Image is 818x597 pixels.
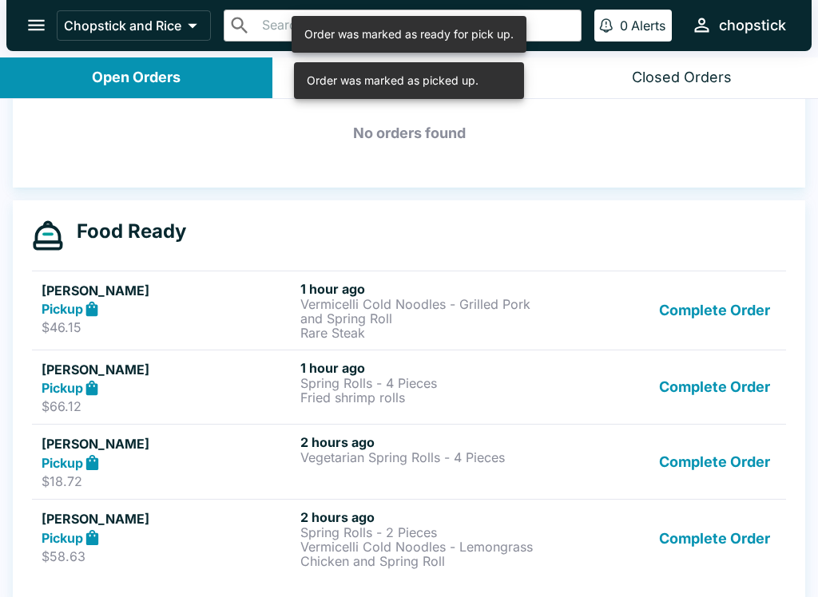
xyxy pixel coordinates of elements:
[42,398,294,414] p: $66.12
[300,390,553,405] p: Fried shrimp rolls
[57,10,211,41] button: Chopstick and Rice
[42,473,294,489] p: $18.72
[16,5,57,45] button: open drawer
[719,16,786,35] div: chopstick
[300,376,553,390] p: Spring Rolls - 4 Pieces
[653,434,776,489] button: Complete Order
[42,380,83,396] strong: Pickup
[32,499,786,578] a: [PERSON_NAME]Pickup$58.632 hours agoSpring Rolls - 2 PiecesVermicelli Cold Noodles - Lemongrass C...
[32,271,786,350] a: [PERSON_NAME]Pickup$46.151 hour agoVermicelli Cold Noodles - Grilled Pork and Spring RollRare Ste...
[42,530,83,546] strong: Pickup
[300,540,553,568] p: Vermicelli Cold Noodles - Lemongrass Chicken and Spring Roll
[42,319,294,335] p: $46.15
[42,281,294,300] h5: [PERSON_NAME]
[257,14,574,37] input: Search orders by name or phone number
[631,18,665,34] p: Alerts
[632,69,732,87] div: Closed Orders
[653,360,776,415] button: Complete Order
[300,509,553,525] h6: 2 hours ago
[42,360,294,379] h5: [PERSON_NAME]
[685,8,792,42] button: chopstick
[42,301,83,317] strong: Pickup
[307,67,478,94] div: Order was marked as picked up.
[304,21,514,48] div: Order was marked as ready for pick up.
[32,105,786,162] h5: No orders found
[300,281,553,297] h6: 1 hour ago
[42,509,294,528] h5: [PERSON_NAME]
[42,434,294,453] h5: [PERSON_NAME]
[300,360,553,376] h6: 1 hour ago
[620,18,628,34] p: 0
[300,450,553,465] p: Vegetarian Spring Rolls - 4 Pieces
[92,69,181,87] div: Open Orders
[64,219,186,243] h4: Food Ready
[653,509,776,568] button: Complete Order
[42,455,83,471] strong: Pickup
[300,525,553,540] p: Spring Rolls - 2 Pieces
[300,434,553,450] h6: 2 hours ago
[64,18,181,34] p: Chopstick and Rice
[32,350,786,425] a: [PERSON_NAME]Pickup$66.121 hour agoSpring Rolls - 4 PiecesFried shrimp rollsComplete Order
[42,548,294,564] p: $58.63
[300,297,553,326] p: Vermicelli Cold Noodles - Grilled Pork and Spring Roll
[300,326,553,340] p: Rare Steak
[653,281,776,340] button: Complete Order
[32,424,786,499] a: [PERSON_NAME]Pickup$18.722 hours agoVegetarian Spring Rolls - 4 PiecesComplete Order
